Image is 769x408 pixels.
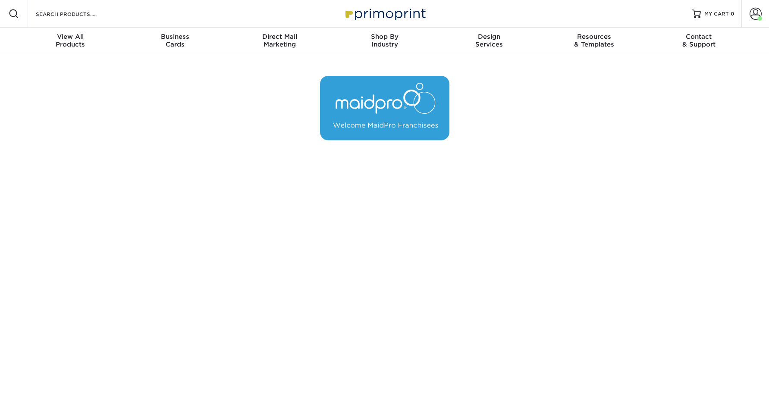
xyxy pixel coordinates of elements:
div: Services [437,33,542,48]
span: Business [122,33,227,40]
span: Resources [542,33,647,40]
div: Cards [122,33,227,48]
input: SEARCH PRODUCTS..... [35,9,119,19]
img: Primoprint [342,4,428,23]
div: & Support [647,33,751,48]
div: Products [18,33,123,48]
a: Contact& Support [647,28,751,55]
span: Direct Mail [227,33,332,40]
a: View AllProducts [18,28,123,55]
span: Shop By [332,33,437,40]
span: Contact [647,33,751,40]
a: Shop ByIndustry [332,28,437,55]
a: Resources& Templates [542,28,647,55]
span: Design [437,33,542,40]
div: Marketing [227,33,332,48]
span: 0 [731,11,734,17]
span: MY CART [704,10,729,18]
div: & Templates [542,33,647,48]
a: DesignServices [437,28,542,55]
a: BusinessCards [122,28,227,55]
a: Direct MailMarketing [227,28,332,55]
span: View All [18,33,123,40]
img: MaidPro [320,76,449,140]
div: Industry [332,33,437,48]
